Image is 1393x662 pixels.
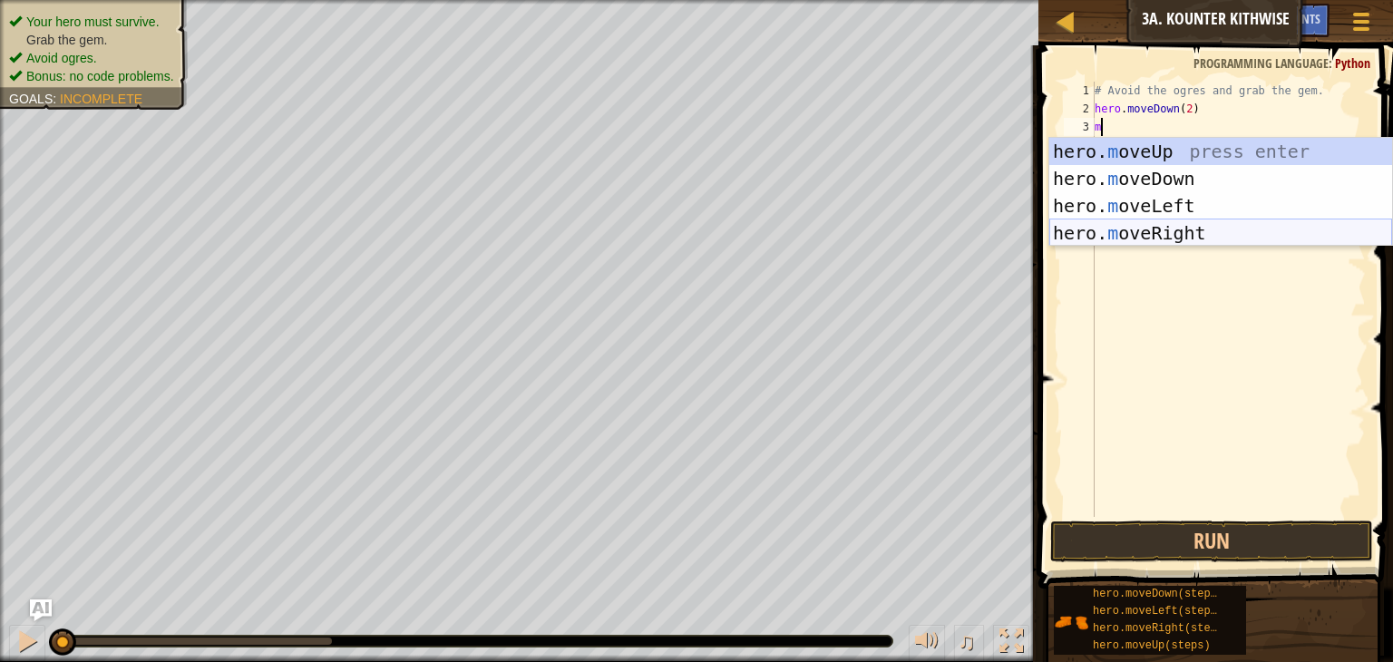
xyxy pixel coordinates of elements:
[30,599,52,621] button: Ask AI
[26,33,108,47] span: Grab the gem.
[9,67,174,85] li: Bonus: no code problems.
[60,92,142,106] span: Incomplete
[1193,54,1329,72] span: Programming language
[9,13,174,31] li: Your hero must survive.
[1291,10,1320,27] span: Hints
[1093,639,1211,652] span: hero.moveUp(steps)
[1339,4,1384,46] button: Show game menu
[958,628,976,655] span: ♫
[1329,54,1335,72] span: :
[26,51,97,65] span: Avoid ogres.
[1054,605,1088,639] img: portrait.png
[9,49,174,67] li: Avoid ogres.
[1093,605,1223,618] span: hero.moveLeft(steps)
[26,15,160,29] span: Your hero must survive.
[9,625,45,662] button: Ctrl + P: Pause
[1064,136,1095,154] div: 4
[1093,622,1230,635] span: hero.moveRight(steps)
[9,92,53,106] span: Goals
[26,69,174,83] span: Bonus: no code problems.
[1093,588,1223,600] span: hero.moveDown(steps)
[1064,100,1095,118] div: 2
[1064,118,1095,136] div: 3
[1232,4,1281,37] button: Ask AI
[1335,54,1370,72] span: Python
[1242,10,1272,27] span: Ask AI
[53,92,60,106] span: :
[954,625,985,662] button: ♫
[993,625,1029,662] button: Toggle fullscreen
[1064,82,1095,100] div: 1
[1050,521,1373,562] button: Run
[9,31,174,49] li: Grab the gem.
[909,625,945,662] button: Adjust volume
